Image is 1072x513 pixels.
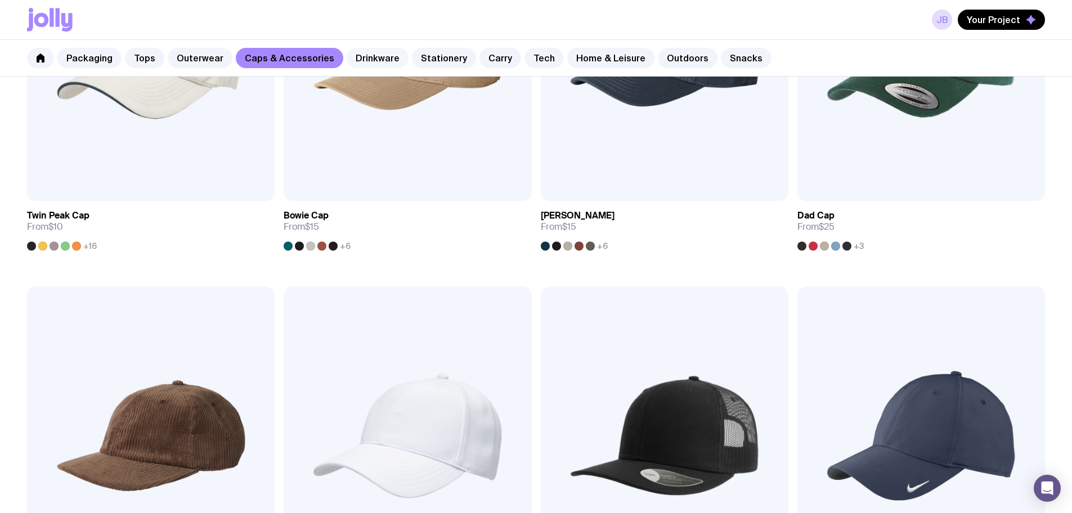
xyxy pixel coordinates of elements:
[797,201,1045,251] a: Dad CapFrom$25+3
[932,10,952,30] a: JB
[597,242,608,251] span: +6
[797,221,835,233] span: From
[284,201,531,251] a: Bowie CapFrom$15+6
[27,210,89,221] h3: Twin Peak Cap
[168,48,232,68] a: Outerwear
[479,48,521,68] a: Carry
[541,221,576,233] span: From
[819,221,835,233] span: $25
[347,48,409,68] a: Drinkware
[721,48,772,68] a: Snacks
[967,14,1020,25] span: Your Project
[958,10,1045,30] button: Your Project
[27,221,63,233] span: From
[524,48,564,68] a: Tech
[1034,475,1061,502] div: Open Intercom Messenger
[562,221,576,233] span: $15
[48,221,63,233] span: $10
[797,210,835,221] h3: Dad Cap
[284,210,329,221] h3: Bowie Cap
[854,242,864,251] span: +3
[57,48,122,68] a: Packaging
[83,242,97,251] span: +16
[284,221,319,233] span: From
[236,48,343,68] a: Caps & Accessories
[305,221,319,233] span: $15
[125,48,164,68] a: Tops
[567,48,654,68] a: Home & Leisure
[658,48,717,68] a: Outdoors
[27,201,275,251] a: Twin Peak CapFrom$10+16
[541,210,615,221] h3: [PERSON_NAME]
[412,48,476,68] a: Stationery
[340,242,351,251] span: +6
[541,201,788,251] a: [PERSON_NAME]From$15+6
